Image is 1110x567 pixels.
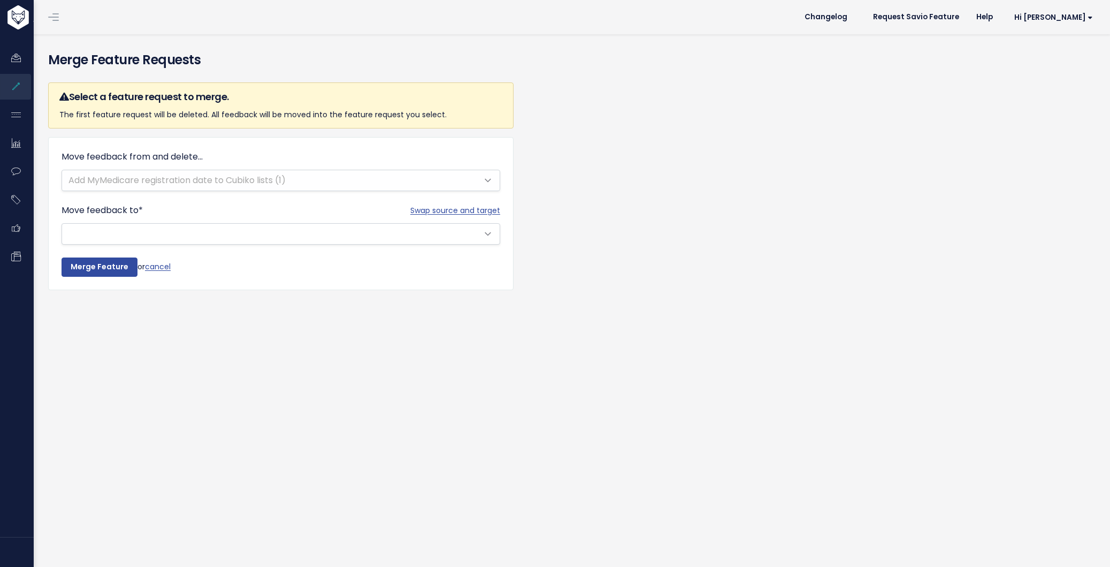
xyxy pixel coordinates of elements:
[5,5,88,29] img: logo-white.9d6f32f41409.svg
[410,205,500,216] a: Swap source and target
[968,9,1001,25] a: Help
[805,13,847,21] span: Changelog
[1001,9,1101,26] a: Hi [PERSON_NAME]
[1014,13,1093,21] span: Hi [PERSON_NAME]
[864,9,968,25] a: Request Savio Feature
[62,150,203,163] label: Move feedback from and delete...
[62,204,143,217] label: Move feedback to
[48,82,514,128] div: The first feature request will be deleted. All feedback will be moved into the feature request yo...
[145,261,171,272] a: cancel
[48,50,1094,70] h4: Merge Feature Requests
[62,150,500,277] form: or
[59,89,502,104] h3: Select a feature request to merge.
[62,258,137,277] input: Merge Feature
